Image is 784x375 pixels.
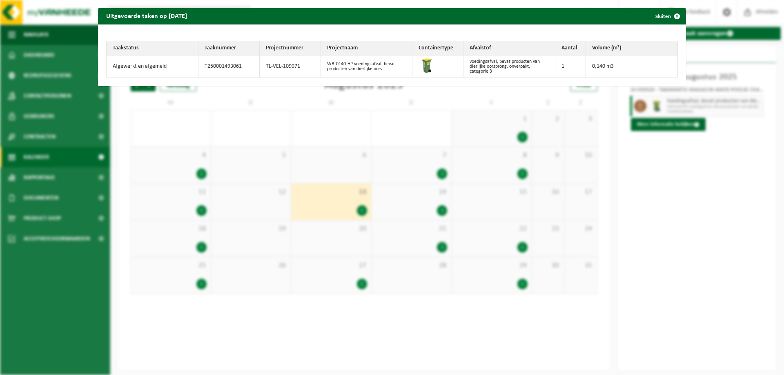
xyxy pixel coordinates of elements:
td: 0,140 m3 [586,55,678,78]
th: Projectnaam [321,41,413,55]
th: Afvalstof [463,41,555,55]
td: voedingsafval, bevat producten van dierlijke oorsprong, onverpakt, categorie 3 [463,55,555,78]
th: Containertype [412,41,463,55]
button: Sluiten [649,8,685,24]
td: Afgewerkt en afgemeld [107,55,198,78]
td: 1 [555,55,586,78]
th: Volume (m³) [586,41,678,55]
td: T250001493061 [198,55,260,78]
td: WB-0140-HP voedingsafval, bevat producten van dierlijke oors [321,55,413,78]
th: Taaknummer [198,41,260,55]
th: Aantal [555,41,586,55]
th: Projectnummer [260,41,321,55]
img: WB-0140-HPE-GN-50 [419,58,435,74]
td: TL-VEL-109071 [260,55,321,78]
h2: Uitgevoerde taken op [DATE] [98,8,195,24]
th: Taakstatus [107,41,198,55]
